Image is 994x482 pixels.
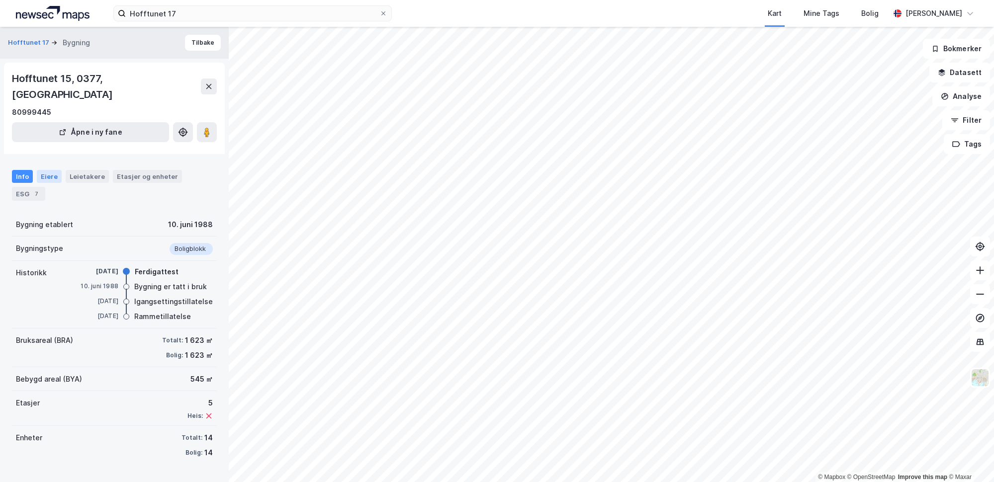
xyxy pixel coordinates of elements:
div: Bygning er tatt i bruk [134,281,207,293]
a: Improve this map [898,474,947,481]
div: Totalt: [181,434,202,442]
div: Bygningstype [16,242,63,254]
div: Bolig: [166,351,183,359]
div: [DATE] [79,297,118,306]
button: Filter [942,110,990,130]
div: 10. juni 1988 [168,219,213,231]
div: Bygning etablert [16,219,73,231]
div: Historikk [16,267,47,279]
div: 10. juni 1988 [79,282,118,291]
button: Analyse [932,86,990,106]
div: Rammetillatelse [134,311,191,322]
button: Datasett [929,63,990,82]
div: Ferdigattest [135,266,179,278]
button: Tags [944,134,990,154]
div: 14 [204,432,213,444]
div: Info [12,170,33,183]
button: Tilbake [185,35,221,51]
div: ESG [12,187,45,201]
div: 7 [31,189,41,199]
a: Mapbox [818,474,845,481]
div: Etasjer og enheter [117,172,178,181]
div: [DATE] [79,267,118,276]
div: Bruksareal (BRA) [16,334,73,346]
input: Søk på adresse, matrikkel, gårdeiere, leietakere eller personer [126,6,379,21]
div: Enheter [16,432,42,444]
div: Igangsettingstillatelse [134,296,213,308]
img: Z [971,368,990,387]
div: Kontrollprogram for chat [944,434,994,482]
div: 1 623 ㎡ [185,349,213,361]
div: 80999445 [12,106,51,118]
div: Bebygd areal (BYA) [16,373,82,385]
div: 14 [204,447,213,459]
div: 5 [187,397,213,409]
div: Totalt: [162,336,183,344]
div: Bygning [63,37,90,49]
div: [DATE] [79,312,118,321]
button: Åpne i ny fane [12,122,169,142]
iframe: Chat Widget [944,434,994,482]
a: OpenStreetMap [847,474,896,481]
img: logo.a4113a55bc3d86da70a041830d287a7e.svg [16,6,90,21]
div: Hofftunet 15, 0377, [GEOGRAPHIC_DATA] [12,71,201,102]
div: Mine Tags [804,7,839,19]
div: Etasjer [16,397,40,409]
div: Kart [768,7,782,19]
button: Hofftunet 17 [8,38,51,48]
button: Bokmerker [923,39,990,59]
div: Eiere [37,170,62,183]
div: Leietakere [66,170,109,183]
div: 1 623 ㎡ [185,334,213,346]
div: [PERSON_NAME] [905,7,962,19]
div: Heis: [187,412,203,420]
div: 545 ㎡ [190,373,213,385]
div: Bolig: [185,449,202,457]
div: Bolig [861,7,879,19]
